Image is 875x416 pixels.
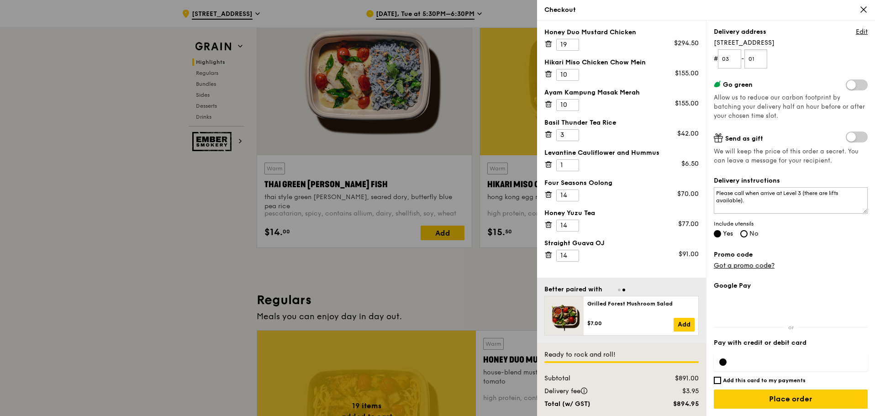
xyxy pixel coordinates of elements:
[649,387,704,396] div: $3.95
[675,69,699,78] div: $155.00
[544,285,602,294] div: Better paired with
[744,49,768,68] input: Unit
[714,230,721,237] input: Yes
[544,179,699,188] div: Four Seasons Oolong
[714,49,868,68] form: # -
[539,374,649,383] div: Subtotal
[714,250,868,259] label: Promo code
[679,250,699,259] div: $91.00
[539,387,649,396] div: Delivery fee
[714,147,868,165] span: We will keep the price of this order a secret. You can leave a message for your recipient.
[544,118,699,127] div: Basil Thunder Tea Rice
[677,129,699,138] div: $42.00
[649,400,704,409] div: $894.95
[544,28,699,37] div: Honey Duo Mustard Chicken
[618,289,621,291] span: Go to slide 1
[677,190,699,199] div: $70.00
[649,374,704,383] div: $891.00
[714,38,868,47] span: [STREET_ADDRESS]
[714,262,775,269] a: Got a promo code?
[749,230,759,237] span: No
[714,377,721,384] input: Add this card to my payments
[714,27,766,37] label: Delivery address
[718,49,741,68] input: Floor
[675,99,699,108] div: $155.00
[714,281,868,290] label: Google Pay
[622,289,625,291] span: Go to slide 2
[544,239,699,248] div: Straight Guava OJ
[725,135,763,142] span: Send as gift
[544,88,699,97] div: Ayam Kampung Masak Merah
[714,390,868,409] input: Place order
[723,377,806,384] h6: Add this card to my payments
[723,81,753,89] span: Go green
[856,27,868,37] a: Edit
[544,58,699,67] div: Hikari Miso Chicken Chow Mein
[587,300,695,307] div: Grilled Forest Mushroom Salad
[587,320,674,327] div: $7.00
[734,358,862,366] iframe: Secure card payment input frame
[539,400,649,409] div: Total (w/ GST)
[714,94,865,120] span: Allow us to reduce our carbon footprint by batching your delivery half an hour before or after yo...
[714,338,868,348] label: Pay with credit or debit card
[714,176,868,185] label: Delivery instructions
[674,39,699,48] div: $294.50
[544,209,699,218] div: Honey Yuzu Tea
[723,230,733,237] span: Yes
[714,220,868,227] span: Include utensils
[678,220,699,229] div: $77.00
[544,5,868,15] div: Checkout
[681,159,699,169] div: $6.50
[674,318,695,332] a: Add
[544,350,699,359] div: Ready to rock and roll!
[544,148,699,158] div: Levantine Cauliflower and Hummus
[714,296,868,316] iframe: Secure payment button frame
[740,230,748,237] input: No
